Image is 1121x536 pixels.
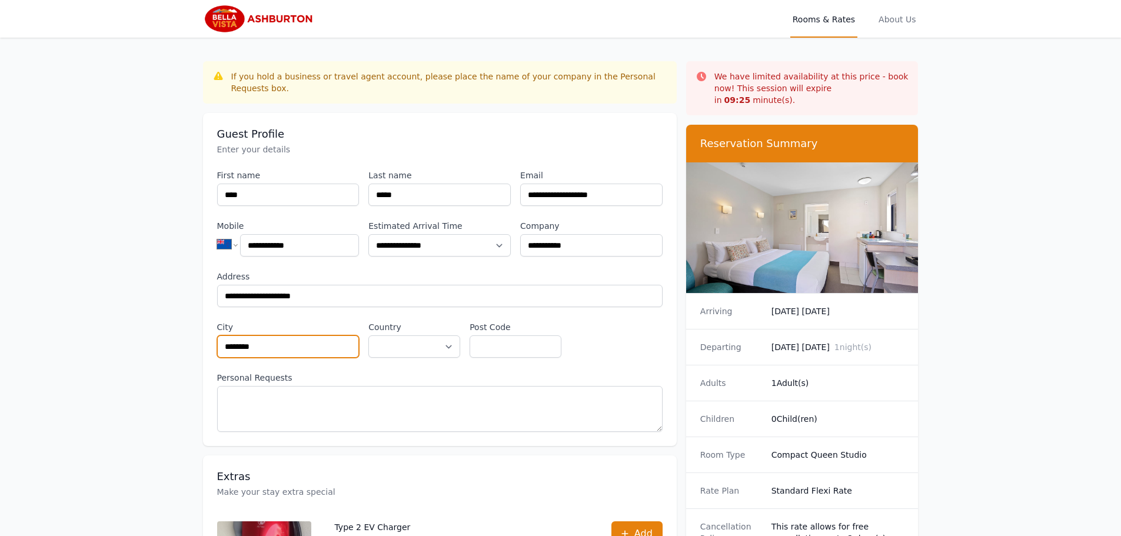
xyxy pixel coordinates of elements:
[724,95,751,105] strong: 09 : 25
[520,220,663,232] label: Company
[470,321,561,333] label: Post Code
[368,321,460,333] label: Country
[686,162,919,293] img: Compact Queen Studio
[335,521,588,533] p: Type 2 EV Charger
[217,144,663,155] p: Enter your details
[203,5,317,33] img: Bella Vista Ashburton
[217,169,360,181] label: First name
[217,127,663,141] h3: Guest Profile
[771,449,904,461] dd: Compact Queen Studio
[217,271,663,282] label: Address
[217,470,663,484] h3: Extras
[217,321,360,333] label: City
[700,449,762,461] dt: Room Type
[834,342,871,352] span: 1 night(s)
[771,485,904,497] dd: Standard Flexi Rate
[700,377,762,389] dt: Adults
[714,71,909,106] p: We have limited availability at this price - book now! This session will expire in minute(s).
[700,485,762,497] dt: Rate Plan
[217,220,360,232] label: Mobile
[771,413,904,425] dd: 0 Child(ren)
[231,71,667,94] div: If you hold a business or travel agent account, please place the name of your company in the Pers...
[368,169,511,181] label: Last name
[368,220,511,232] label: Estimated Arrival Time
[700,305,762,317] dt: Arriving
[771,377,904,389] dd: 1 Adult(s)
[771,305,904,317] dd: [DATE] [DATE]
[771,341,904,353] dd: [DATE] [DATE]
[700,413,762,425] dt: Children
[700,341,762,353] dt: Departing
[520,169,663,181] label: Email
[217,372,663,384] label: Personal Requests
[700,137,904,151] h3: Reservation Summary
[217,486,663,498] p: Make your stay extra special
